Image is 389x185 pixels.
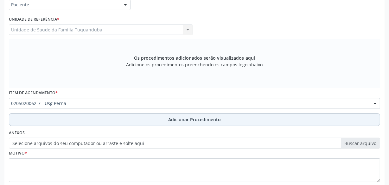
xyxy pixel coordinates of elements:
[9,113,380,126] button: Adicionar Procedimento
[126,61,263,68] span: Adicione os procedimentos preenchendo os campos logo abaixo
[134,55,255,61] span: Os procedimentos adicionados serão visualizados aqui
[9,88,58,98] label: Item de agendamento
[9,149,27,158] label: Motivo
[9,128,25,138] label: Anexos
[9,15,59,24] label: Unidade de referência
[168,116,221,123] span: Adicionar Procedimento
[11,100,367,107] span: 0205020062-7 - Usg Perna
[11,2,118,8] span: Paciente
